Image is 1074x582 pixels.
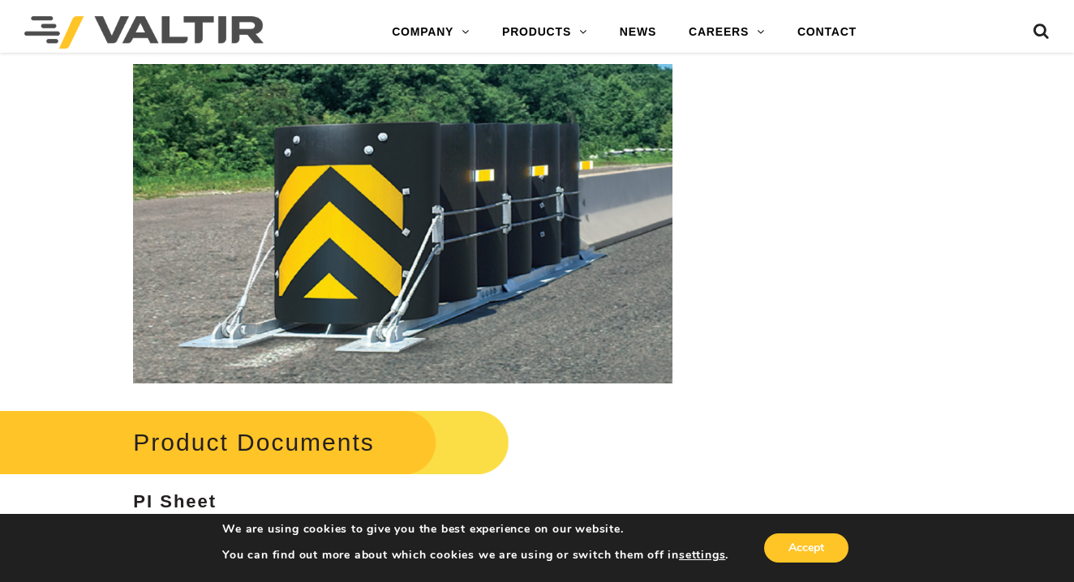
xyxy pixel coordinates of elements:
button: settings [679,548,725,563]
button: Accept [764,533,848,563]
a: CAREERS [672,16,781,49]
strong: PI Sheet [133,491,217,511]
a: NEWS [604,16,672,49]
a: CONTACT [781,16,873,49]
a: PRODUCTS [486,16,604,49]
p: We are using cookies to give you the best experience on our website. [222,522,728,537]
a: COMPANY [376,16,486,49]
img: Valtir [24,16,264,49]
p: You can find out more about which cookies we are using or switch them off in . [222,548,728,563]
